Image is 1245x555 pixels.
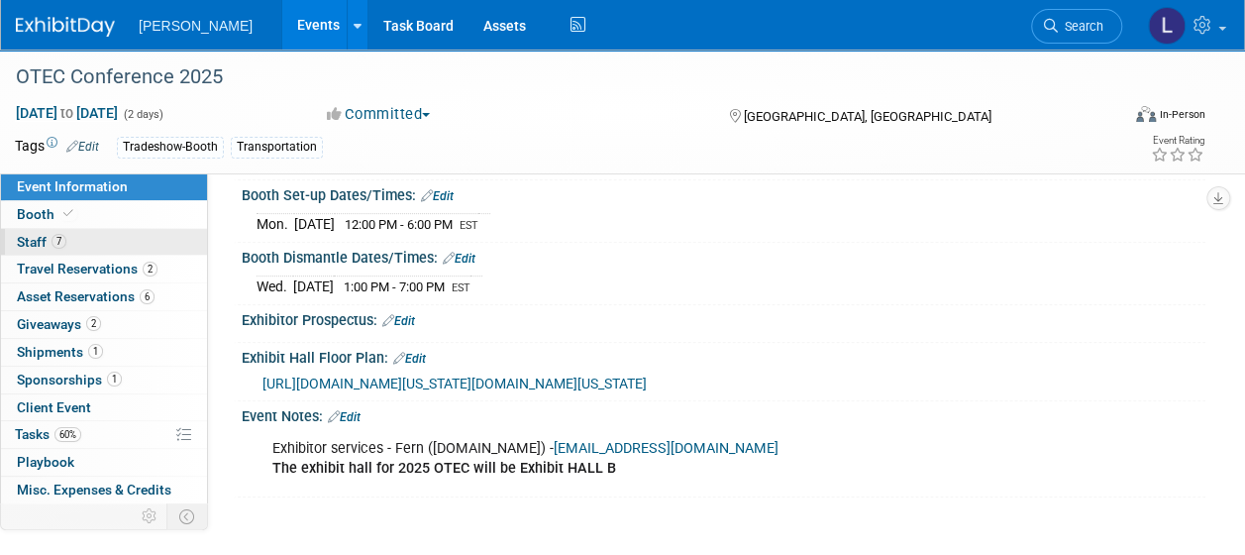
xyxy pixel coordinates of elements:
span: Sponsorships [17,372,122,388]
a: Asset Reservations6 [1,283,207,310]
span: 2 [86,316,101,331]
span: [PERSON_NAME] [139,18,253,34]
a: Booth [1,201,207,228]
div: OTEC Conference 2025 [9,59,1103,95]
a: Event Information [1,173,207,200]
a: Playbook [1,449,207,476]
span: (2 days) [122,108,163,121]
td: Mon. [257,214,294,235]
td: [DATE] [293,277,334,297]
a: Shipments1 [1,339,207,366]
img: Latice Spann [1148,7,1186,45]
a: Client Event [1,394,207,421]
a: Giveaways2 [1,311,207,338]
a: Edit [328,410,361,424]
div: Transportation [231,137,323,158]
a: Edit [421,189,454,203]
span: Booth [17,206,77,222]
span: EST [452,281,470,294]
a: [URL][DOMAIN_NAME][US_STATE][DOMAIN_NAME][US_STATE] [262,376,647,391]
td: Wed. [257,277,293,297]
a: Edit [393,352,426,366]
div: In-Person [1159,107,1205,122]
span: Giveaways [17,316,101,332]
span: Event Information [17,178,128,194]
span: Tasks [15,426,81,442]
div: Tradeshow-Booth [117,137,224,158]
button: Committed [320,104,438,125]
span: Misc. Expenses & Credits [17,482,171,498]
a: Travel Reservations2 [1,256,207,282]
a: Edit [382,314,415,328]
div: Booth Dismantle Dates/Times: [242,243,1205,269]
a: Edit [66,140,99,154]
td: [DATE] [294,214,335,235]
a: Edit [443,252,475,266]
td: Toggle Event Tabs [167,503,208,529]
div: Event Format [1032,103,1205,133]
a: [EMAIL_ADDRESS][DOMAIN_NAME] [554,440,778,457]
a: Staff7 [1,229,207,256]
span: 1:00 PM - 7:00 PM [344,279,445,294]
a: Misc. Expenses & Credits [1,477,207,503]
span: Search [1058,19,1103,34]
span: to [57,105,76,121]
td: Tags [15,136,99,159]
a: Sponsorships1 [1,367,207,393]
img: Format-Inperson.png [1136,106,1156,122]
div: Event Rating [1151,136,1204,146]
span: 2 [143,262,157,277]
span: Staff [17,234,66,250]
span: Playbook [17,454,74,470]
td: Personalize Event Tab Strip [133,503,167,529]
span: 1 [107,372,122,387]
span: 7 [52,234,66,249]
a: Tasks60% [1,421,207,448]
span: EST [460,219,478,232]
b: The exhibit hall for 2025 OTEC will be Exhibit HALL B [272,460,616,477]
img: ExhibitDay [16,17,115,37]
span: Asset Reservations [17,288,155,304]
span: 60% [54,427,81,442]
div: Booth Set-up Dates/Times: [242,180,1205,206]
i: Booth reservation complete [63,208,73,219]
span: Client Event [17,399,91,415]
span: Shipments [17,344,103,360]
a: Search [1031,9,1122,44]
div: Exhibitor Prospectus: [242,305,1205,331]
span: Travel Reservations [17,261,157,277]
div: Event Notes: [242,401,1205,427]
span: [GEOGRAPHIC_DATA], [GEOGRAPHIC_DATA] [744,109,991,124]
span: [DATE] [DATE] [15,104,119,122]
span: 12:00 PM - 6:00 PM [345,217,453,232]
div: Exhibit Hall Floor Plan: [242,343,1205,369]
span: 6 [140,289,155,304]
div: Exhibitor services - Fern ([DOMAIN_NAME]) - [259,429,1014,489]
span: 1 [88,344,103,359]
